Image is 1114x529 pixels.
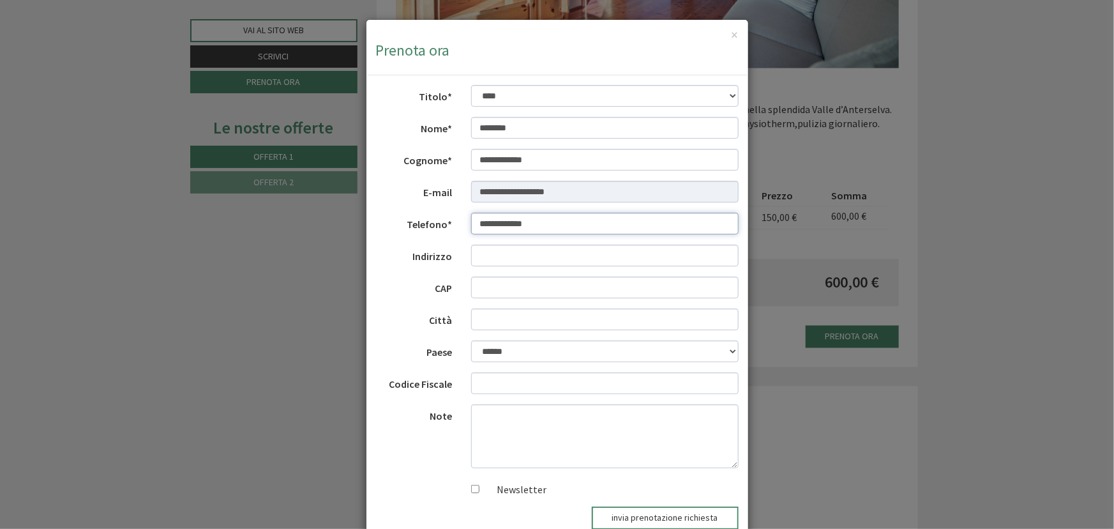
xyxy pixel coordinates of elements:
[366,404,462,424] label: Note
[366,85,462,104] label: Titolo*
[366,213,462,232] label: Telefono*
[366,309,462,328] label: Città
[376,42,739,59] h3: Prenota ora
[366,117,462,136] label: Nome*
[366,181,462,200] label: E-mail
[366,277,462,296] label: CAP
[366,341,462,360] label: Paese
[366,149,462,168] label: Cognome*
[484,482,546,497] label: Newsletter
[732,28,739,42] button: ×
[366,245,462,264] label: Indirizzo
[366,372,462,392] label: Codice Fiscale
